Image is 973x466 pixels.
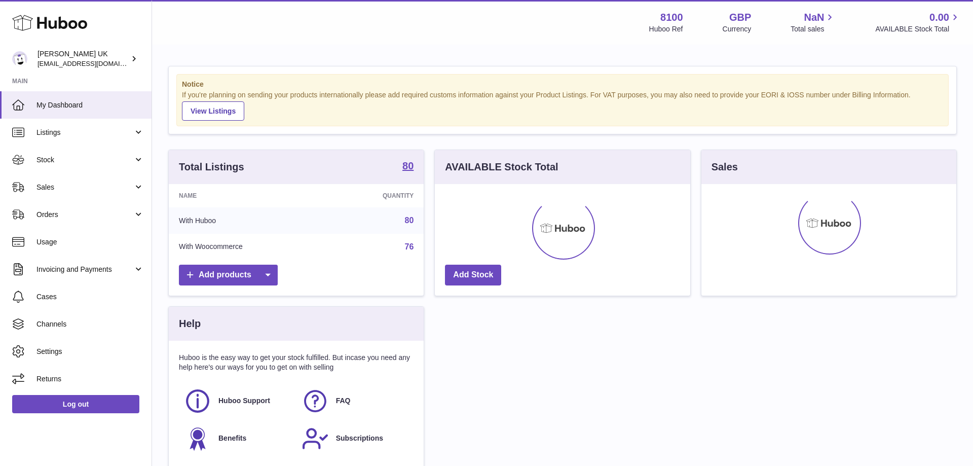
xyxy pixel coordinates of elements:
span: 0.00 [929,11,949,24]
a: Add Stock [445,265,501,285]
td: With Huboo [169,207,327,234]
h3: Help [179,317,201,331]
strong: GBP [729,11,751,24]
img: emotion88hk@gmail.com [12,51,27,66]
div: Huboo Ref [649,24,683,34]
p: Huboo is the easy way to get your stock fulfilled. But incase you need any help here's our ways f... [179,353,414,372]
a: 76 [405,242,414,251]
span: Benefits [218,434,246,443]
h3: Total Listings [179,160,244,174]
strong: 8100 [660,11,683,24]
a: 80 [405,216,414,225]
strong: Notice [182,80,943,89]
span: Sales [36,183,133,192]
a: Subscriptions [302,425,409,452]
div: Currency [723,24,752,34]
span: NaN [804,11,824,24]
span: Subscriptions [336,434,383,443]
a: 80 [402,161,414,173]
a: Huboo Support [184,387,291,415]
a: NaN Total sales [791,11,836,34]
a: Log out [12,395,139,413]
span: Stock [36,155,133,165]
span: Huboo Support [218,396,270,406]
td: With Woocommerce [169,234,327,260]
div: [PERSON_NAME] UK [38,49,129,68]
span: AVAILABLE Stock Total [875,24,961,34]
span: My Dashboard [36,100,144,110]
span: Settings [36,347,144,356]
span: Cases [36,292,144,302]
a: Add products [179,265,278,285]
span: FAQ [336,396,351,406]
span: Invoicing and Payments [36,265,133,274]
span: Listings [36,128,133,137]
strong: 80 [402,161,414,171]
a: 0.00 AVAILABLE Stock Total [875,11,961,34]
span: Channels [36,319,144,329]
a: View Listings [182,101,244,121]
span: Usage [36,237,144,247]
a: FAQ [302,387,409,415]
h3: AVAILABLE Stock Total [445,160,558,174]
th: Quantity [327,184,424,207]
span: Returns [36,374,144,384]
th: Name [169,184,327,207]
span: [EMAIL_ADDRESS][DOMAIN_NAME] [38,59,149,67]
h3: Sales [712,160,738,174]
span: Orders [36,210,133,220]
div: If you're planning on sending your products internationally please add required customs informati... [182,90,943,121]
a: Benefits [184,425,291,452]
span: Total sales [791,24,836,34]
